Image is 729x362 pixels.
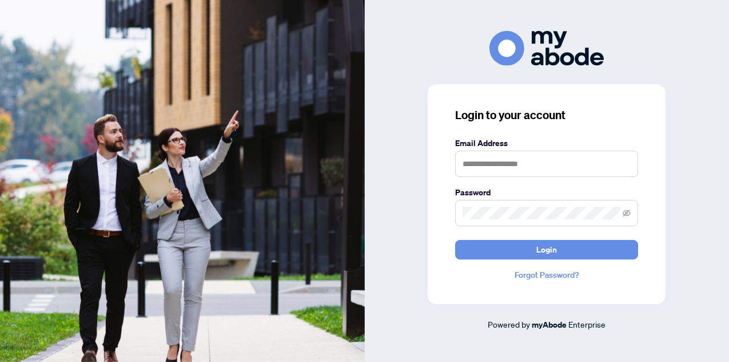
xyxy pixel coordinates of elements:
[455,269,638,281] a: Forgot Password?
[532,318,567,331] a: myAbode
[623,209,631,217] span: eye-invisible
[536,241,557,259] span: Login
[455,186,638,199] label: Password
[455,240,638,259] button: Login
[488,319,530,329] span: Powered by
[568,319,605,329] span: Enterprise
[455,107,638,123] h3: Login to your account
[455,137,638,149] label: Email Address
[489,31,604,66] img: ma-logo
